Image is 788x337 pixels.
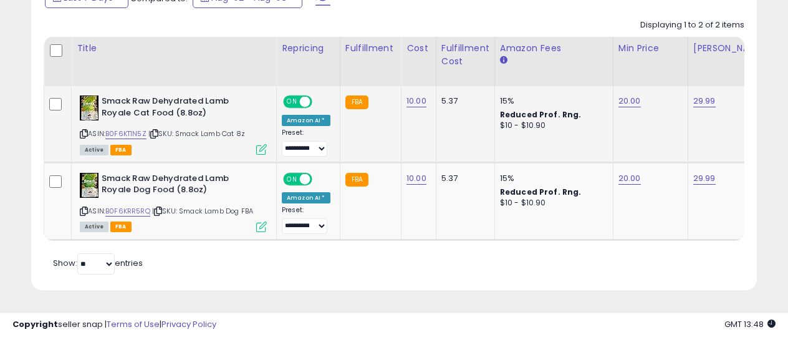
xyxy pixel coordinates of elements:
a: 20.00 [618,95,641,107]
span: All listings currently available for purchase on Amazon [80,222,108,232]
div: ASIN: [80,95,267,154]
span: | SKU: Smack Lamb Cat 8z [148,129,245,139]
small: FBA [345,95,368,109]
div: Displaying 1 to 2 of 2 items [640,19,744,31]
div: Amazon Fees [500,42,608,55]
div: Title [77,42,271,55]
a: B0F6KT1N5Z [105,129,147,139]
small: FBA [345,173,368,187]
b: Smack Raw Dehydrated Lamb Royale Cat Food (8.8oz) [102,95,253,122]
div: Fulfillment [345,42,396,55]
div: [PERSON_NAME] [693,42,767,55]
a: 29.99 [693,95,716,107]
div: Repricing [282,42,335,55]
div: 15% [500,173,603,184]
small: Amazon Fees. [500,55,507,66]
div: 5.37 [441,173,485,184]
img: 51K8rIFM56L._SL40_.jpg [80,95,98,120]
div: ASIN: [80,173,267,231]
a: B0F6KRR5RQ [105,206,150,217]
a: 20.00 [618,172,641,185]
a: 10.00 [406,95,426,107]
div: 15% [500,95,603,107]
div: Amazon AI * [282,115,330,126]
div: Preset: [282,206,330,234]
div: Fulfillment Cost [441,42,489,68]
b: Reduced Prof. Rng. [500,187,582,197]
div: Min Price [618,42,683,55]
a: 29.99 [693,172,716,185]
a: Privacy Policy [161,318,216,330]
a: 10.00 [406,172,426,185]
span: All listings currently available for purchase on Amazon [80,145,108,155]
strong: Copyright [12,318,58,330]
div: Preset: [282,129,330,157]
div: Amazon AI * [282,192,330,203]
span: FBA [110,145,132,155]
div: seller snap | | [12,319,216,331]
b: Reduced Prof. Rng. [500,109,582,120]
b: Smack Raw Dehydrated Lamb Royale Dog Food (8.8oz) [102,173,253,199]
span: | SKU: Smack Lamb Dog FBA [152,206,253,216]
div: $10 - $10.90 [500,198,603,208]
span: OFF [310,97,330,107]
span: ON [284,97,300,107]
span: OFF [310,173,330,184]
div: Cost [406,42,431,55]
a: Terms of Use [107,318,160,330]
span: Show: entries [53,257,143,269]
div: 5.37 [441,95,485,107]
span: FBA [110,222,132,232]
img: 51YzSLffooL._SL40_.jpg [80,173,98,198]
span: ON [284,173,300,184]
span: 2025-08-16 13:48 GMT [724,318,776,330]
div: $10 - $10.90 [500,120,603,131]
